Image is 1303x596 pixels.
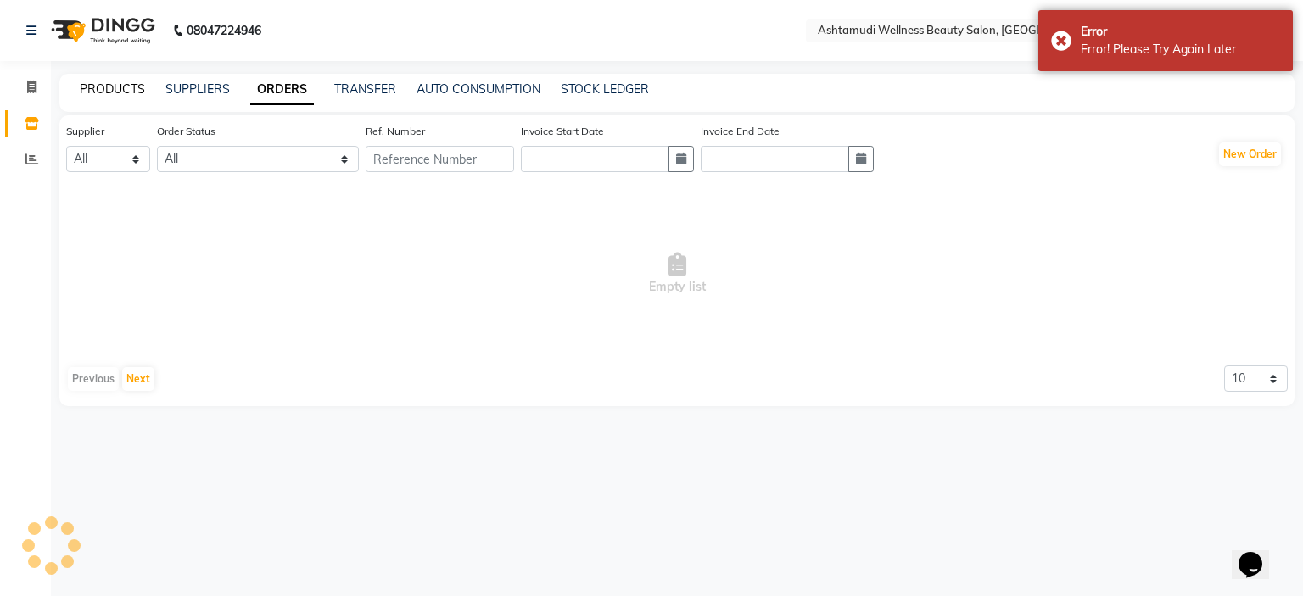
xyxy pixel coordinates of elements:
label: Invoice End Date [701,124,780,139]
a: SUPPLIERS [165,81,230,97]
a: TRANSFER [334,81,396,97]
b: 08047224946 [187,7,261,54]
span: Empty list [66,189,1288,359]
input: Reference Number [366,146,514,172]
label: Ref. Number [366,124,425,139]
button: Next [122,367,154,391]
a: ORDERS [250,75,314,105]
label: Supplier [66,124,104,139]
div: Error! Please Try Again Later [1081,41,1280,58]
img: logo [43,7,159,54]
a: STOCK LEDGER [561,81,649,97]
button: New Order [1219,142,1281,166]
a: PRODUCTS [80,81,145,97]
label: Invoice Start Date [521,124,604,139]
div: Error [1081,23,1280,41]
label: Order Status [157,124,215,139]
a: AUTO CONSUMPTION [417,81,540,97]
iframe: chat widget [1232,528,1286,579]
